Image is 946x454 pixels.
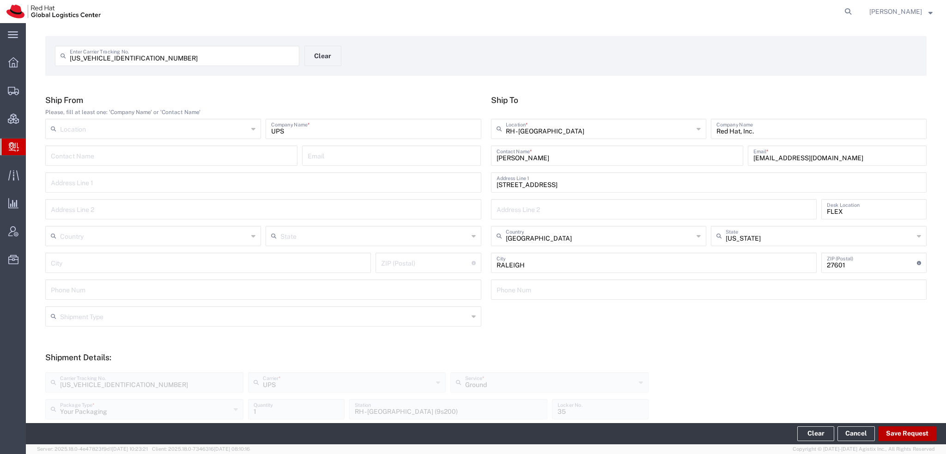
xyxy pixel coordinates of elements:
span: Client: 2025.18.0-7346316 [152,446,250,452]
span: Server: 2025.18.0-4e47823f9d1 [37,446,148,452]
button: Clear [797,426,834,441]
a: Cancel [837,426,875,441]
button: Clear [304,46,341,66]
h5: Ship To [491,95,927,105]
button: Save Request [878,426,936,441]
span: [DATE] 08:10:16 [214,446,250,452]
img: logo [6,5,101,18]
button: [PERSON_NAME] [869,6,933,17]
h5: Ship From [45,95,481,105]
span: Kirk Newcross [869,6,922,17]
span: Copyright © [DATE]-[DATE] Agistix Inc., All Rights Reserved [793,445,935,453]
h5: Shipment Details: [45,352,927,362]
div: Please, fill at least one: 'Company Name' or 'Contact Name' [45,108,481,116]
span: [DATE] 10:23:21 [112,446,148,452]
